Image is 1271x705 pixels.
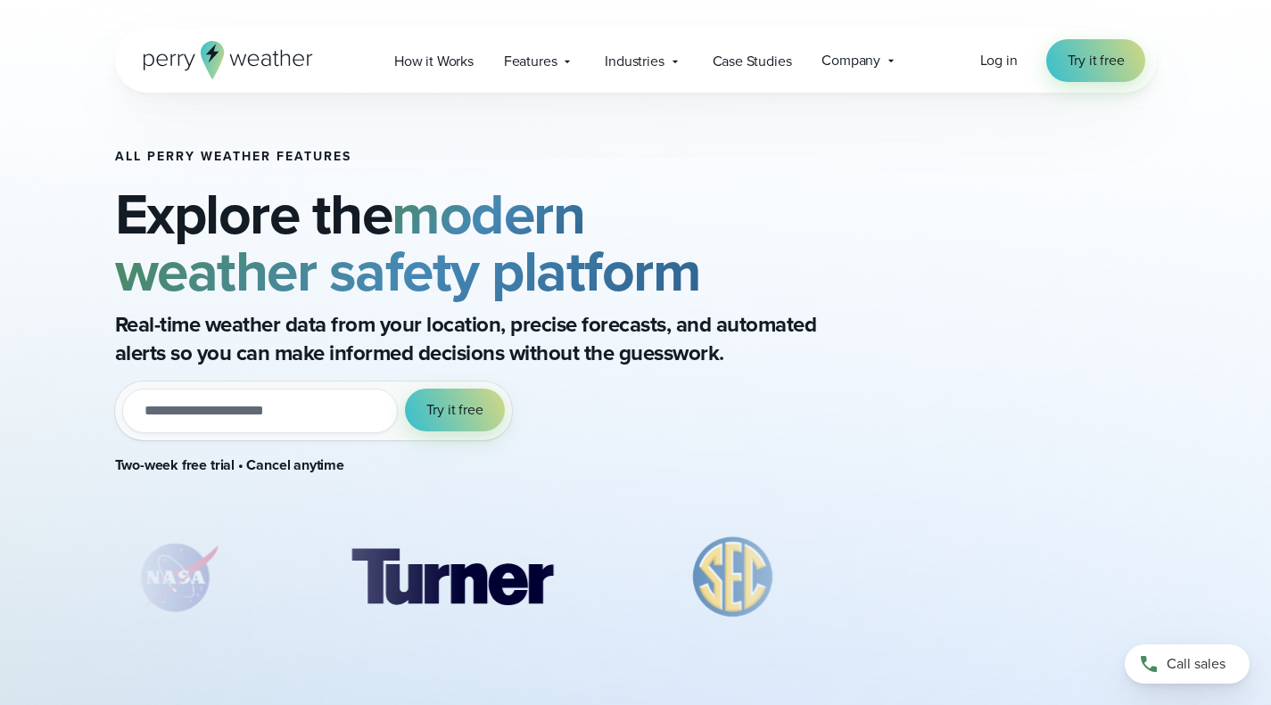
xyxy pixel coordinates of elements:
img: Amazon-Air.svg [887,533,1141,622]
div: 1 of 8 [114,533,239,622]
span: Industries [605,51,664,72]
img: NASA.svg [114,533,239,622]
a: Case Studies [697,43,807,79]
img: %E2%9C%85-SEC.svg [664,533,802,622]
span: Try it free [1068,50,1125,71]
span: Company [821,50,880,71]
button: Try it free [405,389,505,431]
span: Features [504,51,557,72]
p: Real-time weather data from your location, precise forecasts, and automated alerts so you can mak... [115,310,829,367]
a: Log in [980,50,1018,71]
img: Turner-Construction_1.svg [325,533,578,622]
div: 3 of 8 [664,533,802,622]
a: How it Works [379,43,489,79]
strong: Two-week free trial • Cancel anytime [115,455,344,475]
span: How it Works [394,51,474,72]
span: Log in [980,50,1018,70]
span: Case Studies [713,51,792,72]
a: Try it free [1046,39,1146,82]
span: Call sales [1167,653,1226,675]
div: 4 of 8 [887,533,1141,622]
span: Try it free [426,399,483,421]
h2: Explore the [115,185,889,299]
div: slideshow [115,533,889,631]
a: Call sales [1125,644,1250,684]
strong: modern weather safety platform [115,172,701,313]
h1: All Perry Weather Features [115,150,889,164]
div: 2 of 8 [325,533,578,622]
